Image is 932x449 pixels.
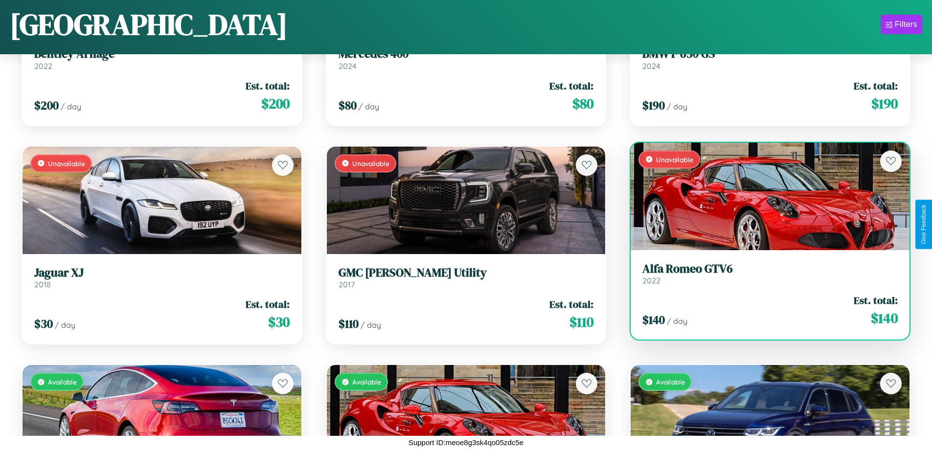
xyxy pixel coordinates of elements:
[642,312,665,328] span: $ 140
[352,159,389,168] span: Unavailable
[61,102,81,111] span: / day
[569,312,593,332] span: $ 110
[339,47,594,71] a: Mercedes 4002024
[34,61,52,71] span: 2022
[549,297,593,311] span: Est. total:
[261,94,290,113] span: $ 200
[339,266,594,290] a: GMC [PERSON_NAME] Utility2017
[10,4,288,44] h1: [GEOGRAPHIC_DATA]
[246,297,290,311] span: Est. total:
[246,79,290,93] span: Est. total:
[667,316,687,326] span: / day
[854,79,898,93] span: Est. total:
[55,320,75,330] span: / day
[48,378,77,386] span: Available
[352,378,381,386] span: Available
[34,279,51,289] span: 2018
[642,262,898,286] a: Alfa Romeo GTV62022
[34,97,59,113] span: $ 200
[339,316,359,332] span: $ 110
[34,316,53,332] span: $ 30
[642,47,898,61] h3: BMW F 650 GS
[920,205,927,244] div: Give Feedback
[339,279,355,289] span: 2017
[549,79,593,93] span: Est. total:
[409,436,523,449] p: Support ID: meoe8g3sk4qo05zdc5e
[34,266,290,280] h3: Jaguar XJ
[339,47,594,61] h3: Mercedes 400
[642,61,660,71] span: 2024
[656,155,693,164] span: Unavailable
[854,293,898,307] span: Est. total:
[34,47,290,61] h3: Bentley Arnage
[34,266,290,290] a: Jaguar XJ2018
[642,97,665,113] span: $ 190
[656,378,685,386] span: Available
[48,159,85,168] span: Unavailable
[339,61,357,71] span: 2024
[881,15,922,34] button: Filters
[871,308,898,328] span: $ 140
[895,20,917,29] div: Filters
[34,47,290,71] a: Bentley Arnage2022
[572,94,593,113] span: $ 80
[361,320,381,330] span: / day
[871,94,898,113] span: $ 190
[359,102,379,111] span: / day
[642,262,898,276] h3: Alfa Romeo GTV6
[642,276,660,285] span: 2022
[667,102,687,111] span: / day
[339,97,357,113] span: $ 80
[642,47,898,71] a: BMW F 650 GS2024
[339,266,594,280] h3: GMC [PERSON_NAME] Utility
[268,312,290,332] span: $ 30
